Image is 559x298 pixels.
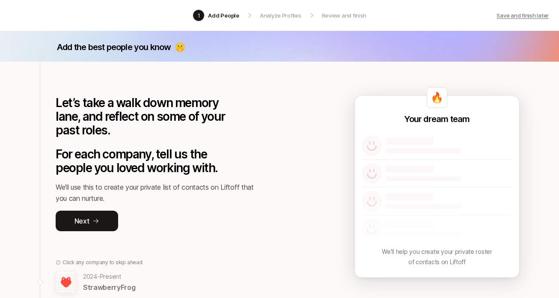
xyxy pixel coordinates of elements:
img: default-avatar.svg [362,163,382,184]
p: StrawberryFrog [83,282,136,293]
img: c1ae9ffb_e4d0_4ab4_9b28_bad5343bd576.jpg [56,272,76,292]
p: 2024 - Present [83,271,136,282]
p: We'll use this to create your private list of contacts on Liftoff that you can nurture. [56,182,261,204]
p: We’ll help you create your private roster of contacts on Liftoff [382,247,492,267]
p: Click any company to skip ahead [62,259,143,266]
a: Save and finish later [497,11,549,20]
p: Your dream team [404,113,470,125]
p: Add the best people you know [57,41,171,53]
img: default-avatar.svg [362,135,382,156]
p: For each company, tell us the people you loved working with. [56,147,240,175]
div: 🔥 [427,87,447,108]
p: 1 [198,11,200,20]
p: Let’s take a walk down memory lane, and reflect on some of your past roles. [56,96,240,137]
p: 🤫 [175,41,185,53]
p: Add People [208,11,239,20]
button: Next [56,211,118,231]
p: Next [74,215,89,226]
p: Review and finish [322,11,367,20]
p: Analyze Profiles [260,11,301,20]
